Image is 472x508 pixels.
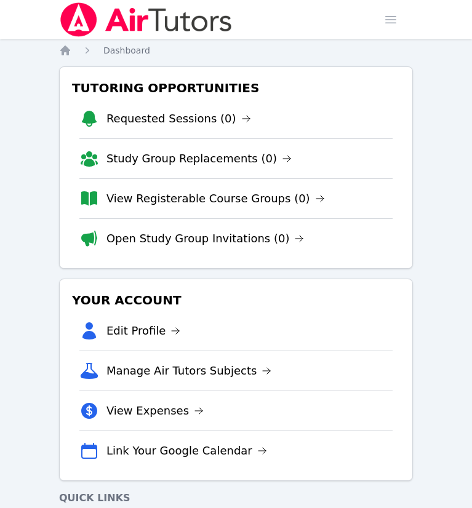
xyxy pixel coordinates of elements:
a: View Expenses [106,402,204,419]
a: Study Group Replacements (0) [106,150,292,167]
span: Dashboard [103,46,150,55]
a: Manage Air Tutors Subjects [106,362,272,379]
nav: Breadcrumb [59,44,413,57]
h4: Quick Links [59,491,413,506]
h3: Your Account [70,289,402,311]
a: Dashboard [103,44,150,57]
a: Requested Sessions (0) [106,110,251,127]
img: Air Tutors [59,2,233,37]
h3: Tutoring Opportunities [70,77,402,99]
a: Link Your Google Calendar [106,442,267,459]
a: Open Study Group Invitations (0) [106,230,305,247]
a: View Registerable Course Groups (0) [106,190,325,207]
a: Edit Profile [106,322,181,339]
